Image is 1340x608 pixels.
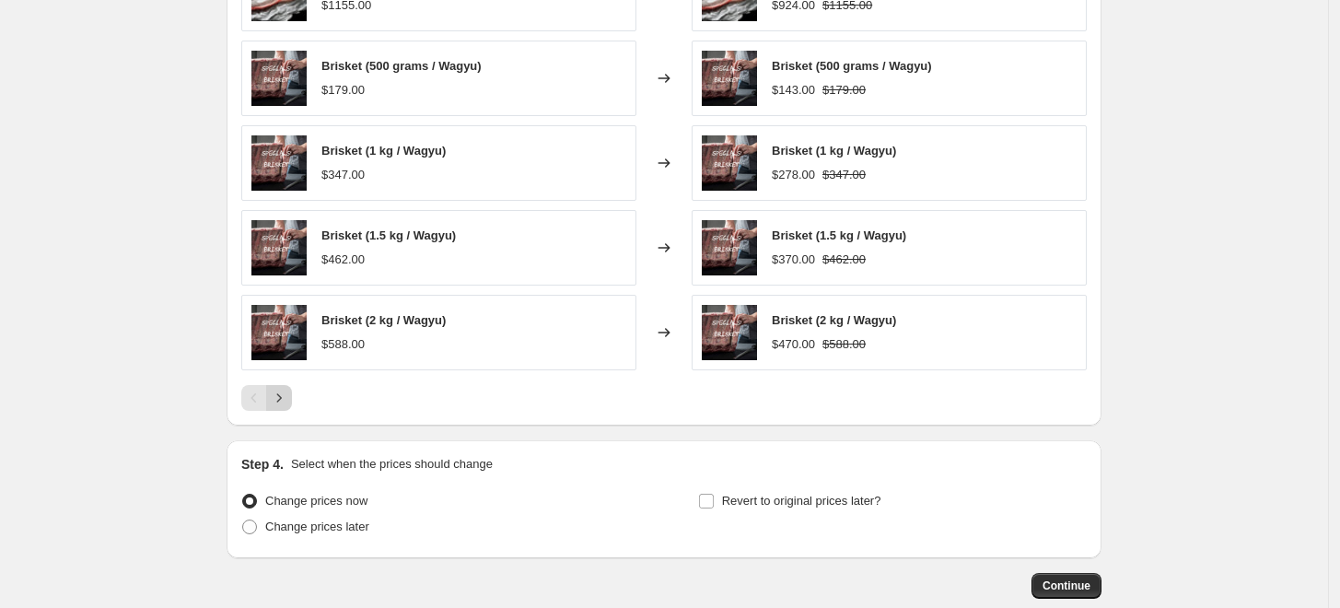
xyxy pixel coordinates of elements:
[321,251,365,269] div: $462.00
[321,313,446,327] span: Brisket (2 kg / Wagyu)
[321,144,446,158] span: Brisket (1 kg / Wagyu)
[321,81,365,99] div: $179.00
[702,135,757,191] img: CB8C5ECF-66B6-4EFC-9C4E-B7B8FCFEB679_80x.jpg
[772,59,932,73] span: Brisket (500 grams / Wagyu)
[321,166,365,184] div: $347.00
[822,81,866,99] strike: $179.00
[291,455,493,474] p: Select when the prices should change
[265,494,367,508] span: Change prices now
[822,335,866,354] strike: $588.00
[265,520,369,533] span: Change prices later
[772,313,896,327] span: Brisket (2 kg / Wagyu)
[822,251,866,269] strike: $462.00
[251,51,307,106] img: CB8C5ECF-66B6-4EFC-9C4E-B7B8FCFEB679_80x.jpg
[241,455,284,474] h2: Step 4.
[722,494,881,508] span: Revert to original prices later?
[772,251,815,269] div: $370.00
[702,305,757,360] img: CB8C5ECF-66B6-4EFC-9C4E-B7B8FCFEB679_80x.jpg
[251,135,307,191] img: CB8C5ECF-66B6-4EFC-9C4E-B7B8FCFEB679_80x.jpg
[1043,579,1090,593] span: Continue
[251,305,307,360] img: CB8C5ECF-66B6-4EFC-9C4E-B7B8FCFEB679_80x.jpg
[822,166,866,184] strike: $347.00
[702,51,757,106] img: CB8C5ECF-66B6-4EFC-9C4E-B7B8FCFEB679_80x.jpg
[772,166,815,184] div: $278.00
[321,335,365,354] div: $588.00
[772,81,815,99] div: $143.00
[241,385,292,411] nav: Pagination
[772,335,815,354] div: $470.00
[251,220,307,275] img: CB8C5ECF-66B6-4EFC-9C4E-B7B8FCFEB679_80x.jpg
[1031,573,1101,599] button: Continue
[772,144,896,158] span: Brisket (1 kg / Wagyu)
[266,385,292,411] button: Next
[772,228,906,242] span: Brisket (1.5 kg / Wagyu)
[321,228,456,242] span: Brisket (1.5 kg / Wagyu)
[702,220,757,275] img: CB8C5ECF-66B6-4EFC-9C4E-B7B8FCFEB679_80x.jpg
[321,59,482,73] span: Brisket (500 grams / Wagyu)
